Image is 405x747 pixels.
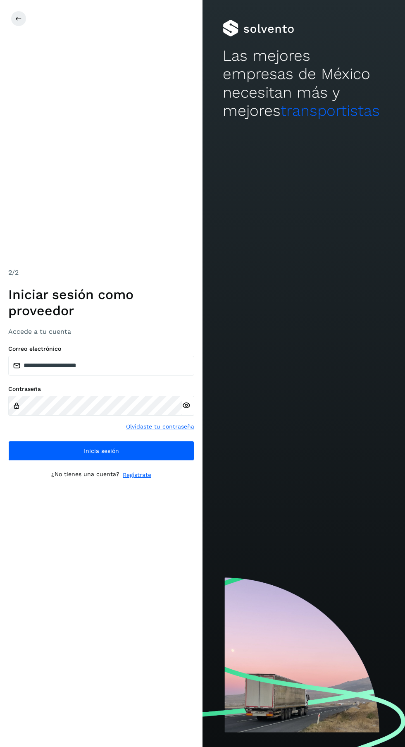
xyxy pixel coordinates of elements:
[8,268,12,276] span: 2
[8,441,194,461] button: Inicia sesión
[8,328,194,335] h3: Accede a tu cuenta
[84,448,119,454] span: Inicia sesión
[223,47,385,120] h2: Las mejores empresas de México necesitan más y mejores
[8,385,194,393] label: Contraseña
[51,471,119,479] p: ¿No tienes una cuenta?
[8,268,194,278] div: /2
[126,422,194,431] a: Olvidaste tu contraseña
[281,102,380,120] span: transportistas
[123,471,151,479] a: Regístrate
[8,345,194,352] label: Correo electrónico
[8,287,194,318] h1: Iniciar sesión como proveedor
